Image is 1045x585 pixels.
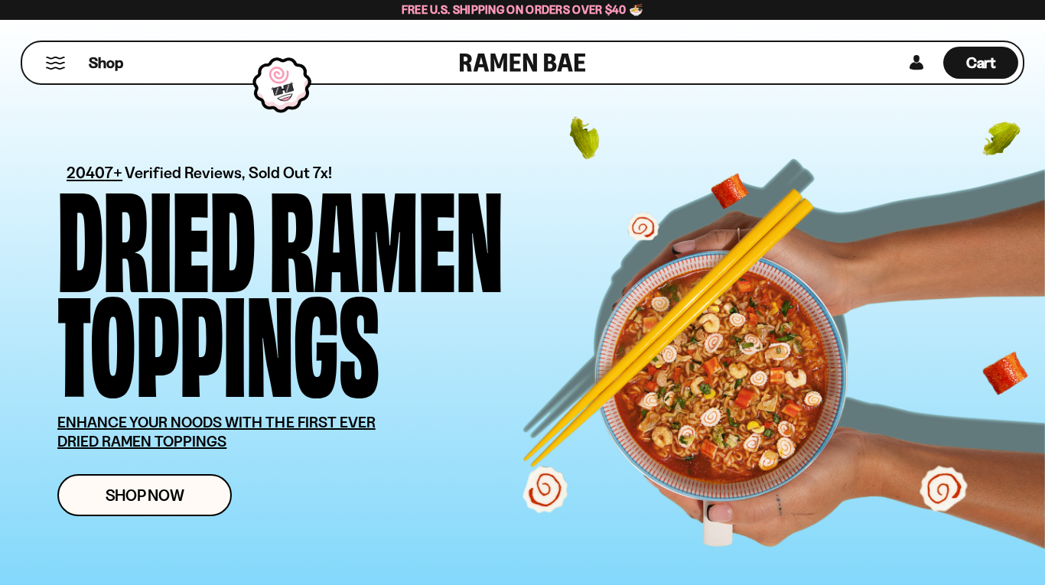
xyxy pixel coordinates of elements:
[269,180,503,285] div: Ramen
[943,42,1018,83] div: Cart
[57,180,256,285] div: Dried
[89,47,123,79] a: Shop
[966,54,996,72] span: Cart
[57,413,376,450] u: ENHANCE YOUR NOODS WITH THE FIRST EVER DRIED RAMEN TOPPINGS
[402,2,644,17] span: Free U.S. Shipping on Orders over $40 🍜
[57,474,232,516] a: Shop Now
[57,285,379,390] div: Toppings
[106,487,184,503] span: Shop Now
[45,57,66,70] button: Mobile Menu Trigger
[89,53,123,73] span: Shop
